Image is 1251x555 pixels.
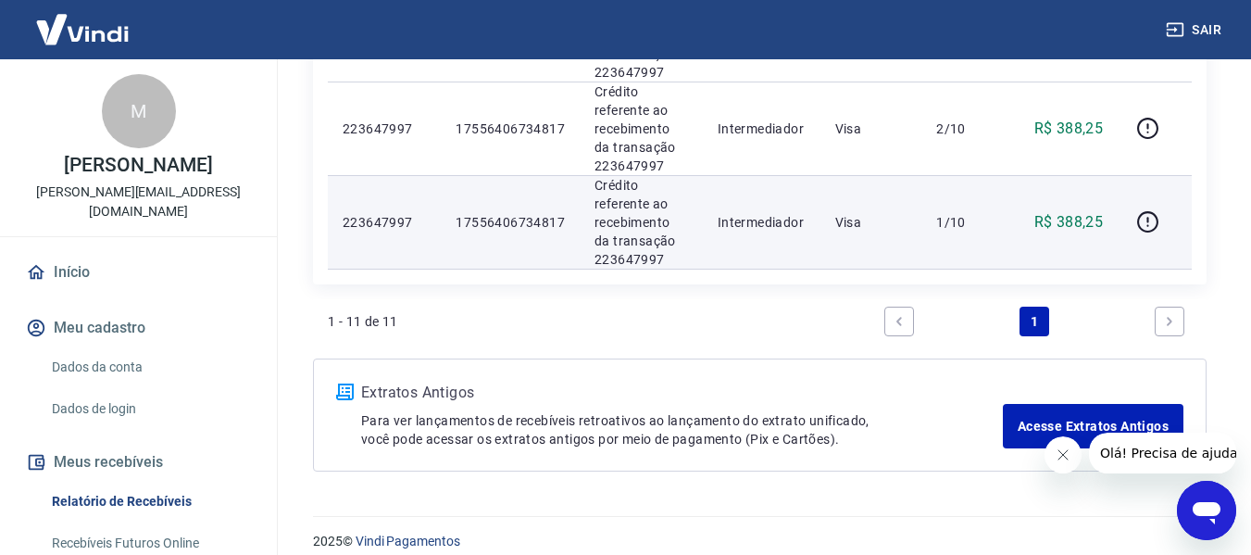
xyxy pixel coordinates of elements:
[1089,433,1236,473] iframe: Mensagem da empresa
[594,82,688,175] p: Crédito referente ao recebimento da transação 223647997
[11,13,156,28] span: Olá! Precisa de ajuda?
[877,299,1192,344] ul: Pagination
[1177,481,1236,540] iframe: Botão para abrir a janela de mensagens
[1034,118,1104,140] p: R$ 388,25
[44,390,255,428] a: Dados de login
[343,120,426,138] p: 223647997
[835,213,907,232] p: Visa
[1155,307,1184,336] a: Next page
[22,252,255,293] a: Início
[835,120,907,138] p: Visa
[1034,211,1104,233] p: R$ 388,25
[936,120,991,138] p: 2/10
[361,411,1003,448] p: Para ver lançamentos de recebíveis retroativos ao lançamento do extrato unificado, você pode aces...
[44,483,255,521] a: Relatório de Recebíveis
[884,307,914,336] a: Previous page
[15,183,262,221] p: [PERSON_NAME][EMAIL_ADDRESS][DOMAIN_NAME]
[313,532,1207,551] p: 2025 ©
[1003,404,1183,448] a: Acesse Extratos Antigos
[718,120,806,138] p: Intermediador
[336,384,354,400] img: ícone
[343,213,426,232] p: 223647997
[1045,436,1082,473] iframe: Fechar mensagem
[594,176,688,269] p: Crédito referente ao recebimento da transação 223647997
[361,382,1003,404] p: Extratos Antigos
[102,74,176,148] div: M
[22,442,255,483] button: Meus recebíveis
[718,213,806,232] p: Intermediador
[456,120,565,138] p: 17556406734817
[456,213,565,232] p: 17556406734817
[328,312,398,331] p: 1 - 11 de 11
[22,1,143,57] img: Vindi
[64,156,212,175] p: [PERSON_NAME]
[22,308,255,348] button: Meu cadastro
[1162,13,1229,47] button: Sair
[44,348,255,386] a: Dados da conta
[1020,307,1049,336] a: Page 1 is your current page
[356,534,460,549] a: Vindi Pagamentos
[936,213,991,232] p: 1/10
